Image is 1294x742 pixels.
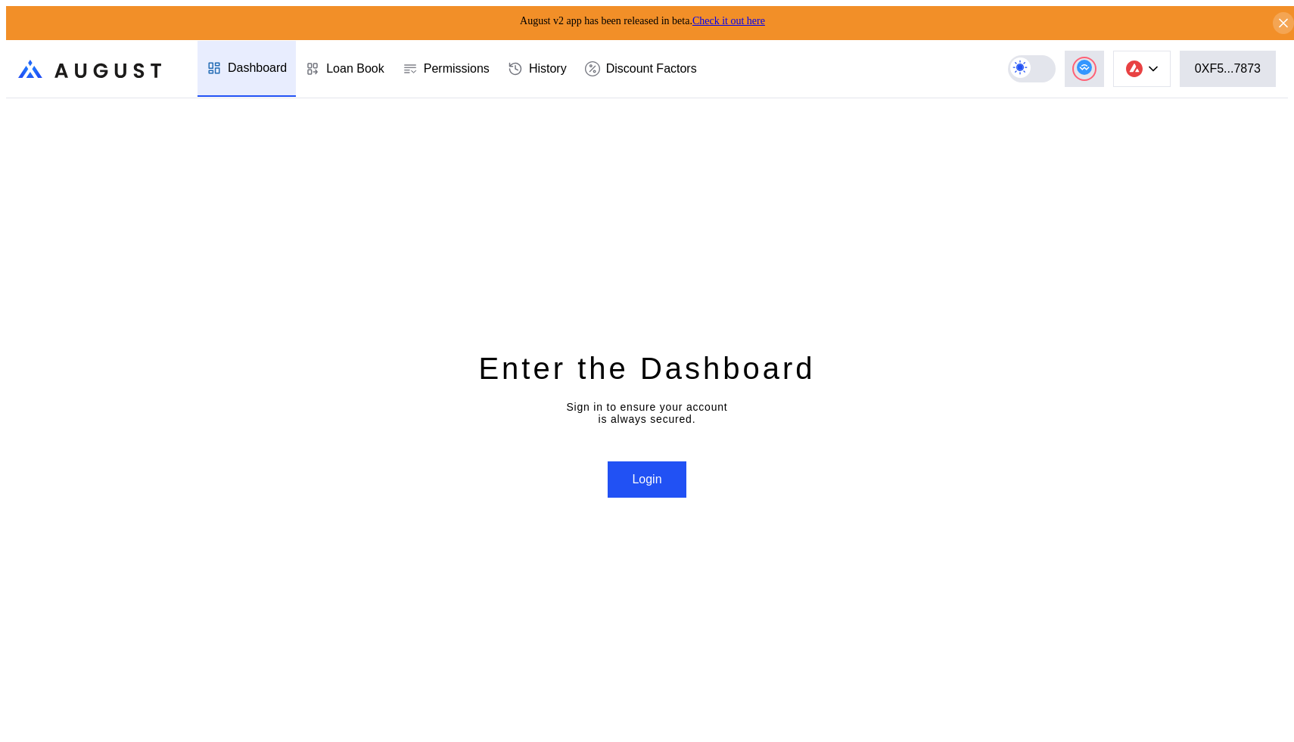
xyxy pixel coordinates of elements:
span: August v2 app has been released in beta. [520,15,765,26]
button: 0XF5...7873 [1180,51,1276,87]
a: Permissions [393,41,499,97]
a: Dashboard [198,41,296,97]
a: Discount Factors [576,41,706,97]
div: Loan Book [326,62,384,76]
div: Enter the Dashboard [478,349,815,388]
button: chain logo [1113,51,1171,87]
div: History [529,62,567,76]
div: Discount Factors [606,62,697,76]
button: Login [608,461,686,498]
div: 0XF5...7873 [1195,62,1261,76]
div: Sign in to ensure your account is always secured. [566,401,727,425]
a: Check it out here [692,15,765,26]
div: Permissions [424,62,490,76]
a: History [499,41,576,97]
a: Loan Book [296,41,393,97]
div: Dashboard [228,61,287,75]
img: chain logo [1126,61,1143,77]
